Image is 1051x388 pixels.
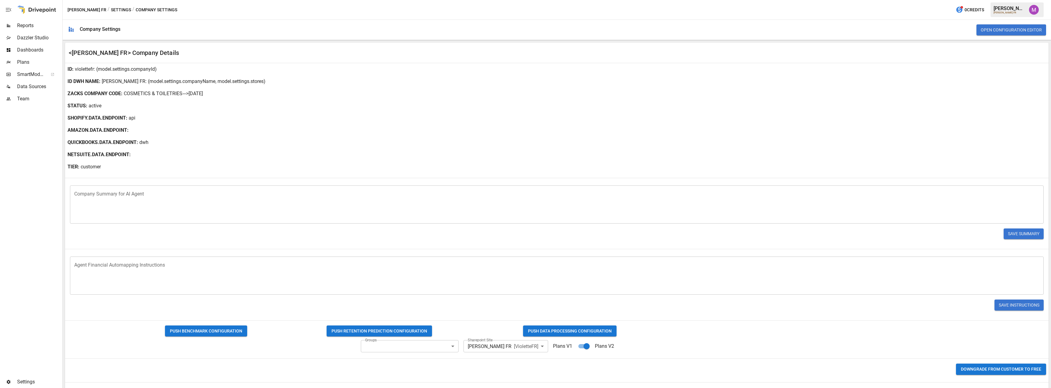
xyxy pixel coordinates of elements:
span: Settings [17,378,61,386]
label: Sharepoint Site [468,337,493,343]
p: customer [81,163,101,171]
b: NETSUITE.DATA.ENDPOINT : [68,151,131,158]
b: QUICKBOOKS.DATA.ENDPOINT : [68,139,138,146]
div: [PERSON_NAME] FR [994,11,1025,14]
p: dwh [139,139,148,146]
button: Settings [111,6,131,14]
button: PUSH RETENTION PREDICTION CONFIGURATION [327,325,432,337]
button: 0Credits [953,4,987,16]
div: Company Settings [80,26,120,32]
span: Dashboards [17,46,61,54]
button: PUSH BENCHMARK CONFIGURATION [165,325,247,337]
img: Umer Muhammed [1029,5,1039,15]
b: STATUS : [68,102,87,110]
b: AMAZON.DATA.ENDPOINT : [68,127,129,134]
b: TIER: [68,163,79,171]
button: Umer Muhammed [1025,1,1042,18]
label: Groups [365,337,377,343]
p: violettefr [75,66,94,73]
span: Team [17,95,61,102]
button: Downgrade from CUSTOMER to FREE [956,364,1046,375]
span: [PERSON_NAME] FR [468,343,511,350]
div: <[PERSON_NAME] FR> Company Details [69,49,557,56]
button: Open Configuration Editor [976,24,1046,35]
button: PUSH DATA PROCESSING CONFIGURATION [523,325,617,337]
span: Reports [17,22,61,29]
span: Dazzler Studio [17,34,61,41]
span: [ VioletteFR ] [514,343,538,350]
div: / [132,6,134,14]
span: Data Sources [17,83,61,90]
p: : (model.settings.companyName, model.settings.stores) [145,78,265,85]
b: ID DWH NAME : [68,78,101,85]
button: Save Summary [1004,228,1044,239]
p: COSMETICS & TOILETRIES [124,90,182,97]
p: [PERSON_NAME] FR [102,78,145,85]
span: ™ [44,70,48,77]
p: active [89,102,101,110]
span: Plans [17,59,61,66]
p: api [129,114,135,122]
button: [PERSON_NAME] FR [68,6,106,14]
button: Save Instructions [994,300,1044,311]
div: [PERSON_NAME] [994,5,1025,11]
b: ID : [68,66,74,73]
p: Plans V2 [595,343,614,350]
p: : (model.settings.companyId) [94,66,157,73]
p: --->[DATE] [182,90,203,97]
b: SHOPIFY.DATA.ENDPOINT : [68,114,127,122]
p: Plans V1 [553,343,572,350]
span: 0 Credits [965,6,984,14]
span: SmartModel [17,71,44,78]
b: ZACKS COMPANY CODE : [68,90,123,97]
div: / [108,6,110,14]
